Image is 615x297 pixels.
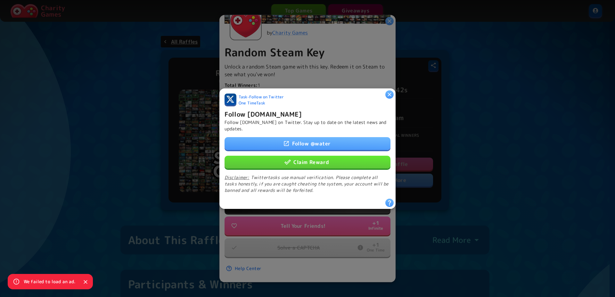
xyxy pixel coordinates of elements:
[225,109,302,119] h6: Follow [DOMAIN_NAME]
[24,276,76,287] div: We failed to load an ad.
[225,119,390,132] p: Follow [DOMAIN_NAME] on Twitter. Stay up to date on the latest news and updates.
[225,137,390,150] a: Follow @water
[225,155,390,168] button: Claim Reward
[225,174,390,193] p: Twitter tasks use manual verification. Please complete all tasks honestly, if you are caught chea...
[81,277,90,287] button: Close
[239,94,284,100] span: Task - Follow on Twitter
[239,100,265,106] span: One Time Task
[225,174,250,180] u: Disclaimer:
